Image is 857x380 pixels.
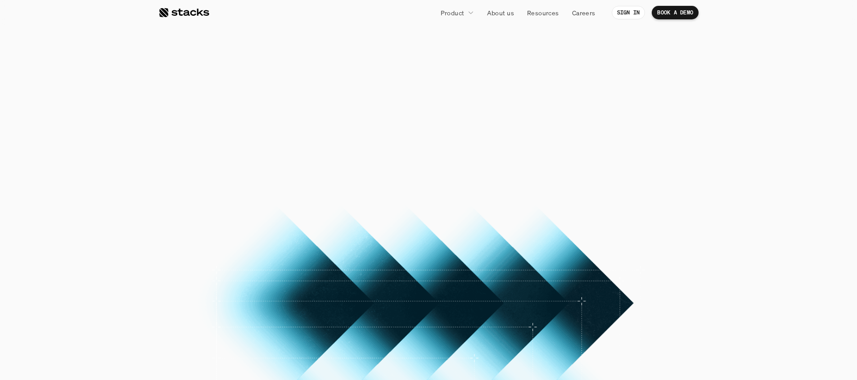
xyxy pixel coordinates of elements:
p: Careers [572,8,595,18]
p: Product [441,8,465,18]
a: SIGN IN [612,6,645,19]
span: AI-powered [324,72,533,113]
p: Resources [527,8,559,18]
p: About us [487,8,514,18]
p: BOOK A DEMO [403,221,454,234]
a: About us [482,5,519,21]
a: Careers [567,5,601,21]
p: Let Stacks take over your repetitive accounting tasks. Our AI-native tools reconcile and transact... [305,164,552,206]
p: SIGN IN [617,9,640,16]
a: BOOK A DEMO [652,6,699,19]
p: BOOK A DEMO [657,9,693,16]
a: Resources [522,5,564,21]
a: BOOK A DEMO [388,217,470,239]
span: reconciliations [298,113,559,154]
